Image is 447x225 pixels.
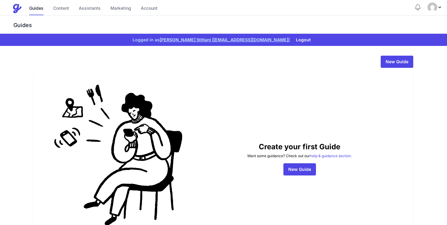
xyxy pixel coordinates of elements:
[193,154,406,158] p: Want some guidance? Check out our
[12,22,447,29] h3: Guides
[29,2,43,15] a: Guides
[133,37,290,43] span: Logged in as
[310,154,352,158] a: help & guidance section.
[381,56,413,68] a: New Guide
[292,35,314,45] button: Logout
[12,4,22,13] img: Guestive Guides
[160,37,290,42] a: [PERSON_NAME] Stitlani ([EMAIL_ADDRESS][DOMAIN_NAME])
[283,163,316,175] a: New Guide
[428,2,442,12] div: Profile Menu
[414,4,421,11] button: Notifications
[428,2,437,12] img: Oneal Stitlani
[141,2,158,15] a: Account
[110,2,131,15] a: Marketing
[193,141,406,152] p: Create your first Guide
[79,2,101,15] a: Assistants
[53,2,69,15] a: Content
